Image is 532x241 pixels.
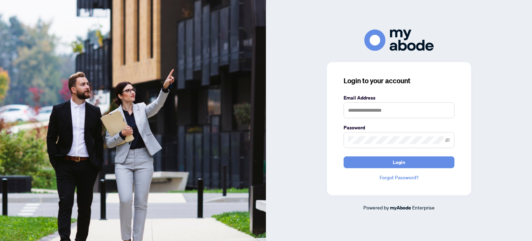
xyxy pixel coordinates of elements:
[363,204,389,210] span: Powered by
[344,76,454,86] h3: Login to your account
[364,29,434,51] img: ma-logo
[445,138,450,143] span: eye-invisible
[390,204,411,212] a: myAbode
[344,174,454,181] a: Forgot Password?
[344,156,454,168] button: Login
[393,157,405,168] span: Login
[344,124,454,131] label: Password
[412,204,435,210] span: Enterprise
[344,94,454,102] label: Email Address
